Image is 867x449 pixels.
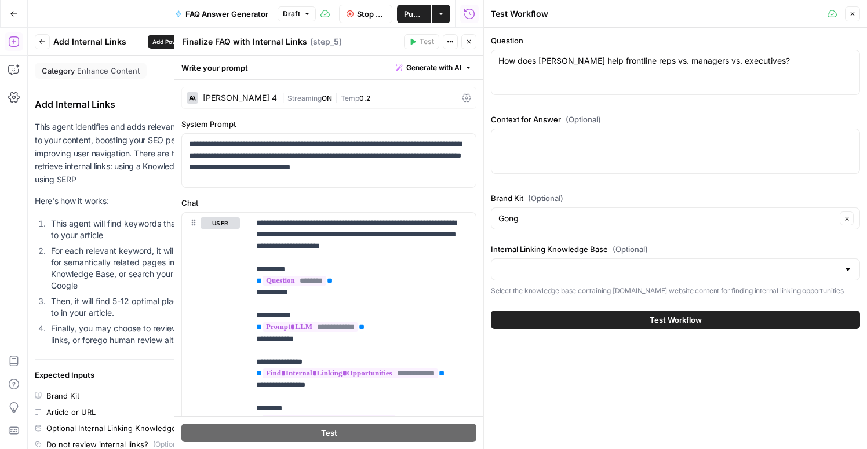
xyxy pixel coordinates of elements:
[35,97,234,111] div: Add Internal Links
[48,245,234,291] li: For each relevant keyword, it will either search for semantically related pages in your Knowledge...
[650,314,702,326] span: Test Workflow
[168,5,275,23] button: FAQ Answer Generator
[48,295,234,319] li: Then, it will find 5-12 optimal places to add links to in your article.
[404,8,424,20] span: Publish
[148,35,216,49] button: Add Power Agent
[491,311,860,329] button: Test Workflow
[35,195,234,208] p: Here's how it works:
[491,35,860,46] label: Question
[283,9,300,19] span: Draft
[182,36,307,48] textarea: Finalize FAQ with Internal Links
[48,218,234,241] li: This agent will find keywords that are relevant to your article
[46,390,79,401] div: Brand Kit
[613,243,648,255] span: (Optional)
[566,114,601,125] span: (Optional)
[181,424,476,442] button: Test
[181,118,476,130] label: System Prompt
[201,217,240,229] button: user
[181,197,476,209] label: Chat
[310,36,342,48] span: ( step_5 )
[42,65,75,76] span: Category
[322,94,332,103] span: ON
[357,8,385,20] span: Stop Run
[397,5,431,23] button: Publish
[341,94,359,103] span: Temp
[498,55,853,67] textarea: How does [PERSON_NAME] help frontline reps vs. managers vs. executives?
[185,8,268,20] span: FAQ Answer Generator
[321,427,337,439] span: Test
[46,406,96,418] div: Article or URL
[287,94,322,103] span: Streaming
[404,34,439,49] button: Test
[282,92,287,103] span: |
[332,92,341,103] span: |
[152,37,201,46] span: Add Power Agent
[46,422,196,434] div: Optional Internal Linking Knowledge Base
[491,285,860,297] p: Select the knowledge base containing [DOMAIN_NAME] website content for finding internal linking o...
[278,6,316,21] button: Draft
[391,60,476,75] button: Generate with AI
[491,192,860,204] label: Brand Kit
[491,114,860,125] label: Context for Answer
[77,65,140,76] span: Enhance Content
[406,63,461,73] span: Generate with AI
[491,243,860,255] label: Internal Linking Knowledge Base
[35,369,234,381] div: Expected Inputs
[420,36,434,47] span: Test
[359,94,370,103] span: 0.2
[35,121,234,187] p: This agent identifies and adds relevant internal links to your content, boosting your SEO perform...
[528,192,563,204] span: (Optional)
[339,5,392,23] button: Stop Run
[498,213,836,224] input: Gong
[48,323,234,346] li: Finally, you may choose to review the internal links, or forego human review altogether
[174,56,483,79] div: Write your prompt
[203,94,277,102] div: [PERSON_NAME] 4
